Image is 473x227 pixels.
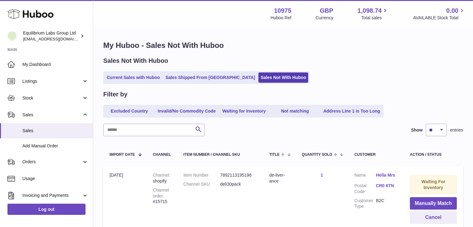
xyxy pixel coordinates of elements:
dt: Postal Code [354,183,376,195]
span: Quantity Sold [302,153,332,157]
div: Item Number / Channel SKU [183,153,257,157]
a: Log out [7,204,86,215]
strong: 10975 [274,7,291,15]
a: Sales Not With Huboo [258,72,308,83]
span: Stock [22,95,82,101]
span: Total sales [361,15,389,21]
div: Customer [354,153,397,157]
span: AVAILABLE Stock Total [413,15,466,21]
a: Sales Shipped From [GEOGRAPHIC_DATA] [163,72,257,83]
strong: Channel [153,173,170,178]
a: Invalid/No Commodity Code [155,106,218,116]
div: Channel [153,153,171,157]
dt: Channel SKU [183,181,220,187]
span: Title [269,153,280,157]
span: [EMAIL_ADDRESS][DOMAIN_NAME] [23,36,91,41]
div: #15715 [153,187,171,205]
a: 0.00 AVAILABLE Stock Total [413,7,466,21]
span: Listings [22,78,82,84]
span: Sales [22,128,88,134]
a: CR0 6TN [376,183,397,189]
h2: Sales Not With Huboo [103,57,168,65]
span: Orders [22,159,82,165]
a: 1 [321,173,323,178]
label: Show [411,127,423,133]
a: Address Line 1 is Too Long [321,106,383,116]
span: Import date [109,153,135,157]
a: 1,098.74 Total sales [358,7,389,21]
button: Cancel [410,211,457,224]
span: Add Manual Order [22,143,88,149]
button: Manually Match [410,197,457,210]
strong: Channel order [153,188,169,198]
a: Not matching [270,106,320,116]
img: huboo@equilibriumlabs.com [7,31,17,41]
dt: Name [354,172,376,180]
span: 1,098.74 [358,7,382,15]
span: Invoicing and Payments [22,192,82,198]
dd: deli30pack [220,181,257,187]
div: Action / Status [410,153,457,157]
h2: Filter by [103,90,128,99]
dt: Customer Type [354,198,376,210]
strong: Waiting For Inventory [421,179,445,190]
dd: 7892113195196 [220,172,257,178]
span: 0.00 [446,7,458,15]
span: My Dashboard [22,62,88,67]
div: de-liver-ance [269,172,290,184]
div: Huboo Ref [271,15,291,21]
h1: My Huboo - Sales Not With Huboo [103,40,463,50]
span: entries [450,127,463,133]
a: Current Sales with Huboo [104,72,162,83]
strong: GBP [320,7,333,15]
span: Sales [22,112,82,118]
div: Equilibrium Labs Group Ltd [23,30,79,42]
div: shopify [153,172,171,184]
a: Hella Mrs [376,172,397,178]
div: Currency [316,15,333,21]
span: Usage [22,176,88,182]
a: Waiting for Inventory [219,106,269,116]
dd: B2C [376,198,397,210]
a: Excluded Country [104,106,154,116]
dt: Item Number [183,172,220,178]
